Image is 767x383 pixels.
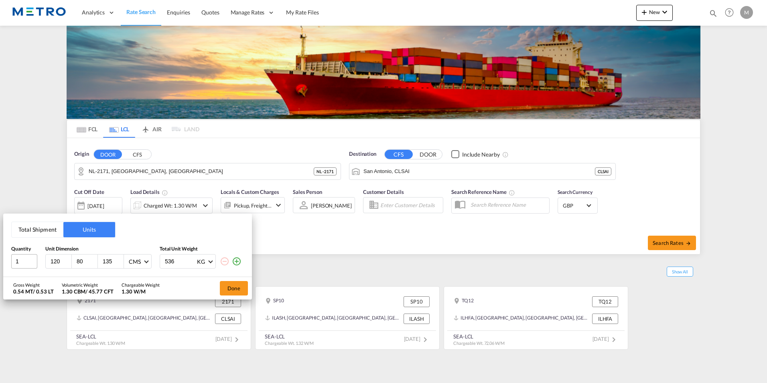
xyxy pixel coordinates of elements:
[129,258,141,265] div: CMS
[62,282,114,288] div: Volumetric Weight
[232,257,241,266] md-icon: icon-plus-circle-outline
[13,288,54,295] div: 0.54 MT
[62,288,114,295] div: 1.30 CBM
[11,246,37,253] div: Quantity
[197,258,205,265] div: KG
[85,288,114,295] span: / 45.77 CFT
[122,288,160,295] div: 1.30 W/M
[220,257,229,266] md-icon: icon-minus-circle-outline
[33,288,54,295] span: / 0.53 LT
[164,255,196,268] input: Enter weight
[11,254,37,269] input: Qty
[76,258,97,265] input: W
[160,246,244,253] div: Total Unit Weight
[220,281,248,295] button: Done
[50,258,71,265] input: L
[122,282,160,288] div: Chargeable Weight
[12,222,63,237] button: Total Shipment
[102,258,124,265] input: H
[45,246,152,253] div: Unit Dimension
[63,222,115,237] button: Units
[13,282,54,288] div: Gross Weight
